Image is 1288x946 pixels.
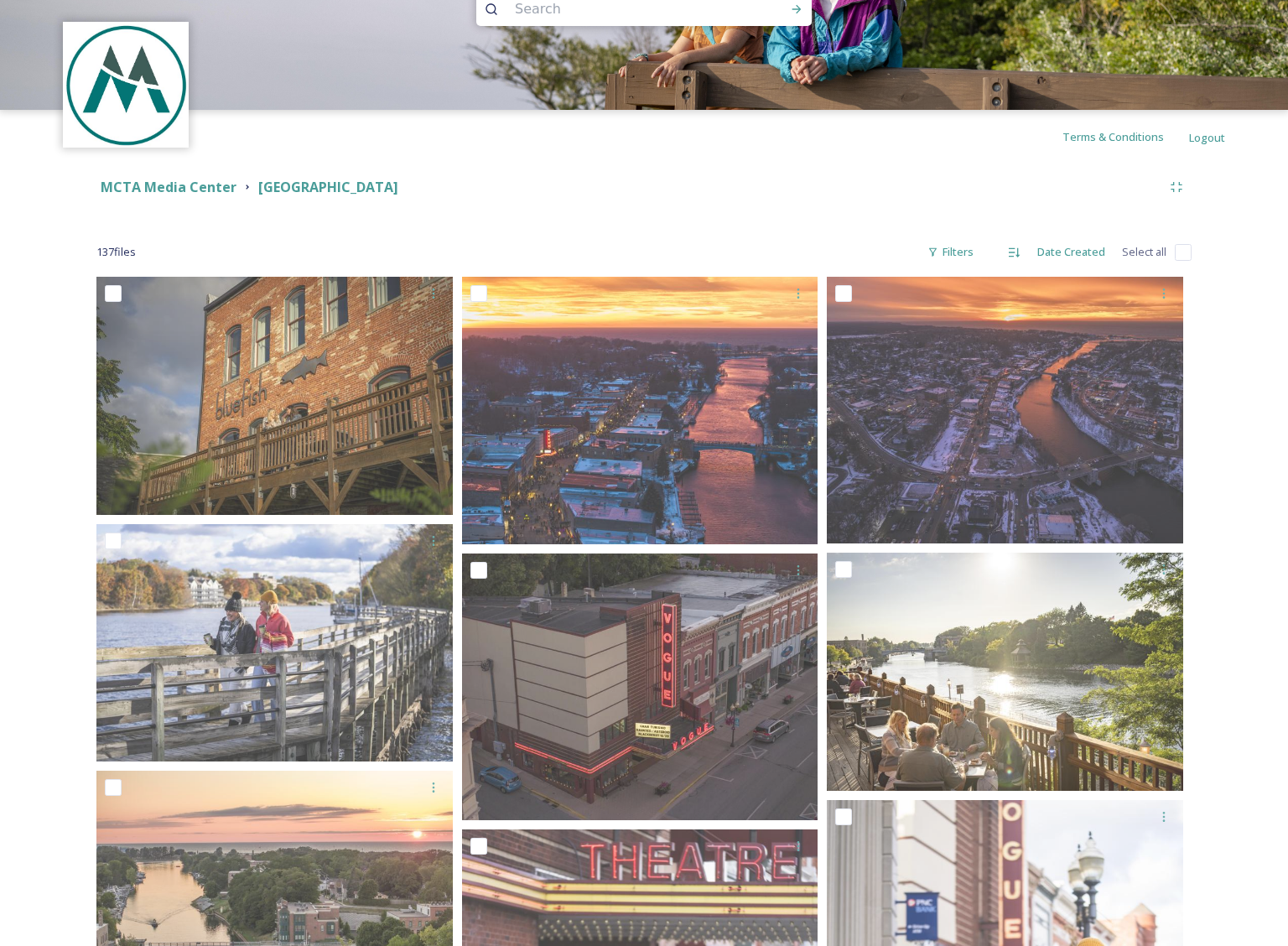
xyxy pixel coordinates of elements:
img: Manistee-53205-2.jpg [462,277,818,544]
img: logo.jpeg [65,24,187,146]
img: Manistee-48804.jpg [462,554,818,821]
img: ManisteeFall-53138.jpg [96,523,453,761]
strong: MCTA Media Center [101,178,236,196]
span: Select all [1122,244,1166,260]
div: Date Created [1029,236,1114,268]
a: Terms & Conditions [1062,127,1189,147]
strong: [GEOGRAPHIC_DATA] [258,178,398,196]
div: Filters [919,236,982,268]
img: Manistee-48779.jpg [827,553,1183,791]
span: Terms & Conditions [1062,129,1164,144]
span: Logout [1189,130,1225,145]
img: Manistee-53204-2.jpg [827,277,1183,543]
img: Manistee-48785.jpg [96,277,453,515]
